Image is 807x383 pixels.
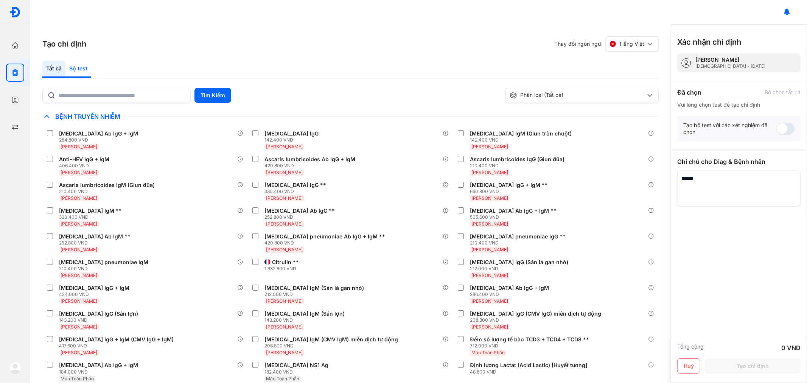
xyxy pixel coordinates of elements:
[470,130,572,137] div: [MEDICAL_DATA] IgM (Giun tròn chuột)
[59,343,177,349] div: 417.600 VND
[264,182,326,188] div: [MEDICAL_DATA] IgG **
[677,157,801,166] div: Ghi chú cho Diag & Bệnh nhân
[471,324,508,330] span: [PERSON_NAME]
[266,144,303,149] span: [PERSON_NAME]
[264,343,401,349] div: 208.800 VND
[705,358,801,374] button: Tạo chỉ định
[470,266,571,272] div: 212.000 VND
[61,298,97,304] span: [PERSON_NAME]
[61,195,97,201] span: [PERSON_NAME]
[470,343,592,349] div: 712.000 VND
[554,36,659,51] div: Thay đổi ngôn ngữ:
[264,156,355,163] div: Ascaris lumbricoides Ab IgG + IgM
[677,88,701,97] div: Đã chọn
[471,170,508,175] span: [PERSON_NAME]
[266,324,303,330] span: [PERSON_NAME]
[470,259,568,266] div: [MEDICAL_DATA] IgG (Sán lá gan nhỏ)
[677,358,700,374] button: Huỷ
[264,130,319,137] div: [MEDICAL_DATA] IgG
[42,61,65,78] div: Tất cả
[59,285,129,291] div: [MEDICAL_DATA] IgG + IgM
[59,369,141,375] div: 184.000 VND
[59,291,132,297] div: 424.000 VND
[59,163,112,169] div: 406.400 VND
[471,350,505,355] span: Máu Toàn Phần
[677,101,801,108] div: Vui lòng chọn test để tạo chỉ định
[264,317,348,323] div: 143.200 VND
[471,247,508,252] span: [PERSON_NAME]
[266,350,303,355] span: [PERSON_NAME]
[470,362,587,369] div: Định lượng Lactat (Acid Lactic) [Huyết tương]
[264,291,367,297] div: 212.000 VND
[65,61,91,78] div: Bộ test
[470,182,548,188] div: [MEDICAL_DATA] IgG + IgM **
[470,317,604,323] div: 208.800 VND
[471,272,508,278] span: [PERSON_NAME]
[470,214,560,220] div: 505.600 VND
[264,163,358,169] div: 420.800 VND
[470,188,551,195] div: 660.800 VND
[471,195,508,201] span: [PERSON_NAME]
[264,369,331,375] div: 182.400 VND
[266,298,303,304] span: [PERSON_NAME]
[59,156,109,163] div: Anti-HEV IgG + IgM
[61,272,97,278] span: [PERSON_NAME]
[51,113,124,120] span: Bệnh Truyền Nhiễm
[264,188,329,195] div: 330.400 VND
[59,259,148,266] div: [MEDICAL_DATA] pneumoniae IgM
[470,163,568,169] div: 210.400 VND
[264,285,364,291] div: [MEDICAL_DATA] IgM (Sán lá gan nhỏ)
[264,336,398,343] div: [MEDICAL_DATA] IgM (CMV IgM) miễn dịch tự động
[470,336,589,343] div: Đếm số lượng tế bào TCD3 + TCD4 + TCD8 **
[264,214,338,220] div: 252.800 VND
[61,247,97,252] span: [PERSON_NAME]
[59,137,141,143] div: 284.800 VND
[781,343,801,352] div: 0 VND
[677,343,704,352] div: Tổng cộng
[59,240,134,246] div: 252.800 VND
[264,240,388,246] div: 420.800 VND
[264,310,345,317] div: [MEDICAL_DATA] IgM (Sán lợn)
[266,221,303,227] span: [PERSON_NAME]
[61,170,97,175] span: [PERSON_NAME]
[59,182,155,188] div: Ascaris lumbricoides IgM (Giun đũa)
[59,207,122,214] div: [MEDICAL_DATA] IgM **
[264,137,322,143] div: 142.400 VND
[264,233,385,240] div: [MEDICAL_DATA] pneumoniae Ab IgG + IgM **
[264,266,302,272] div: 1.632.800 VND
[266,195,303,201] span: [PERSON_NAME]
[470,310,601,317] div: [MEDICAL_DATA] IgG (CMV IgG) miễn dịch tự động
[264,207,335,214] div: [MEDICAL_DATA] Ab IgG **
[194,88,231,103] button: Tìm Kiếm
[470,233,566,240] div: [MEDICAL_DATA] pneumoniae IgG **
[471,221,508,227] span: [PERSON_NAME]
[59,214,125,220] div: 330.400 VND
[61,350,97,355] span: [PERSON_NAME]
[59,310,138,317] div: [MEDICAL_DATA] IgG (Sán lợn)
[470,240,569,246] div: 210.400 VND
[683,122,776,135] div: Tạo bộ test với các xét nghiệm đã chọn
[264,362,328,369] div: [MEDICAL_DATA] NS1 Ag
[59,233,131,240] div: [MEDICAL_DATA] Ab IgM **
[470,291,552,297] div: 286.400 VND
[9,362,21,374] img: logo
[695,56,765,63] div: [PERSON_NAME]
[61,221,97,227] span: [PERSON_NAME]
[42,39,86,49] h3: Tạo chỉ định
[619,40,644,47] span: Tiếng Việt
[61,376,94,381] span: Máu Toàn Phần
[272,259,299,266] div: Citrulin **
[471,144,508,149] span: [PERSON_NAME]
[471,298,508,304] span: [PERSON_NAME]
[59,317,141,323] div: 143.200 VND
[695,63,765,69] div: [DEMOGRAPHIC_DATA] - [DATE]
[266,247,303,252] span: [PERSON_NAME]
[59,266,151,272] div: 210.400 VND
[59,188,158,195] div: 210.400 VND
[9,6,21,18] img: logo
[470,285,549,291] div: [MEDICAL_DATA] Ab IgG + IgM
[470,137,575,143] div: 142.400 VND
[510,92,645,99] div: Phân loại (Tất cả)
[266,376,299,381] span: Máu Toàn Phần
[470,156,564,163] div: Ascaris lumbricoides IgG (Giun đũa)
